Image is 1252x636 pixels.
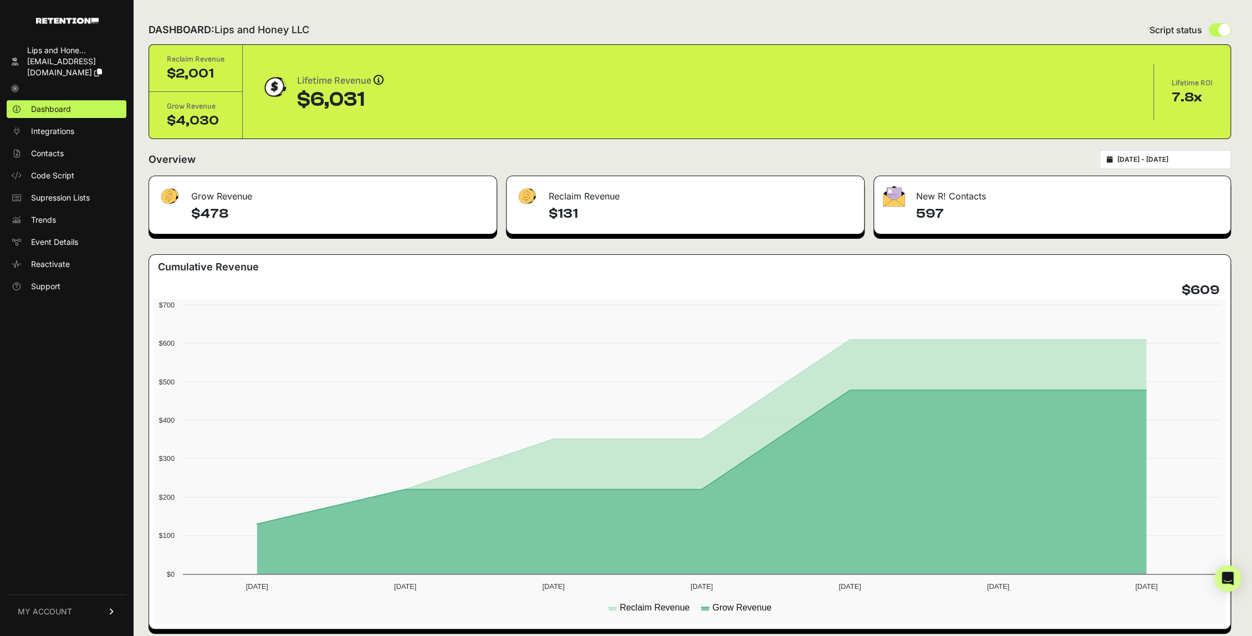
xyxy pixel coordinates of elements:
div: 7.8x [1172,89,1213,106]
div: Reclaim Revenue [167,54,224,65]
h4: 597 [916,205,1222,223]
text: [DATE] [839,582,861,591]
div: Open Intercom Messenger [1214,565,1241,592]
img: dollar-coin-05c43ed7efb7bc0c12610022525b4bbbb207c7efeef5aecc26f025e68dcafac9.png [260,73,288,101]
text: [DATE] [1135,582,1157,591]
span: Contacts [31,148,64,159]
text: Grow Revenue [712,603,771,612]
h2: Overview [149,152,196,167]
a: MY ACCOUNT [7,594,126,628]
span: Dashboard [31,104,71,115]
div: Lifetime ROI [1172,78,1213,89]
div: $6,031 [297,89,384,111]
text: [DATE] [542,582,564,591]
span: Lips and Honey LLC [214,24,309,35]
a: Supression Lists [7,189,126,207]
text: Reclaim Revenue [620,603,689,612]
img: fa-dollar-13500eef13a19c4ab2b9ed9ad552e47b0d9fc28b02b83b90ba0e00f96d6372e9.png [515,186,538,207]
text: $300 [159,454,175,463]
h3: Cumulative Revenue [158,259,259,275]
h2: DASHBOARD: [149,22,309,38]
span: Supression Lists [31,192,90,203]
div: New R! Contacts [874,176,1230,209]
text: $200 [159,493,175,501]
h4: $609 [1182,281,1219,299]
div: $2,001 [167,65,224,83]
text: $600 [159,339,175,347]
h4: $478 [191,205,488,223]
a: Reactivate [7,255,126,273]
a: Lips and Hone... [EMAIL_ADDRESS][DOMAIN_NAME] [7,42,126,81]
img: fa-dollar-13500eef13a19c4ab2b9ed9ad552e47b0d9fc28b02b83b90ba0e00f96d6372e9.png [158,186,180,207]
div: Lips and Hone... [27,45,122,56]
text: [DATE] [987,582,1009,591]
text: $0 [167,570,175,578]
text: [DATE] [394,582,416,591]
div: Reclaim Revenue [507,176,864,209]
span: Reactivate [31,259,70,270]
div: $4,030 [167,112,224,130]
span: Integrations [31,126,74,137]
img: Retention.com [36,18,99,24]
h4: $131 [549,205,855,223]
div: Grow Revenue [149,176,497,209]
div: Lifetime Revenue [297,73,384,89]
a: Dashboard [7,100,126,118]
span: Script status [1149,23,1202,37]
text: [DATE] [246,582,268,591]
a: Integrations [7,122,126,140]
text: $700 [159,301,175,309]
text: $100 [159,531,175,540]
a: Contacts [7,145,126,162]
text: $400 [159,416,175,424]
span: Support [31,281,60,292]
img: fa-envelope-19ae18322b30453b285274b1b8af3d052b27d846a4fbe8435d1a52b978f639a2.png [883,186,905,207]
span: Trends [31,214,56,225]
div: Grow Revenue [167,101,224,112]
a: Event Details [7,233,126,251]
a: Code Script [7,167,126,184]
text: [DATE] [691,582,713,591]
span: Code Script [31,170,74,181]
span: [EMAIL_ADDRESS][DOMAIN_NAME] [27,57,96,77]
a: Support [7,278,126,295]
span: Event Details [31,237,78,248]
text: $500 [159,378,175,386]
a: Trends [7,211,126,229]
span: MY ACCOUNT [18,606,72,617]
